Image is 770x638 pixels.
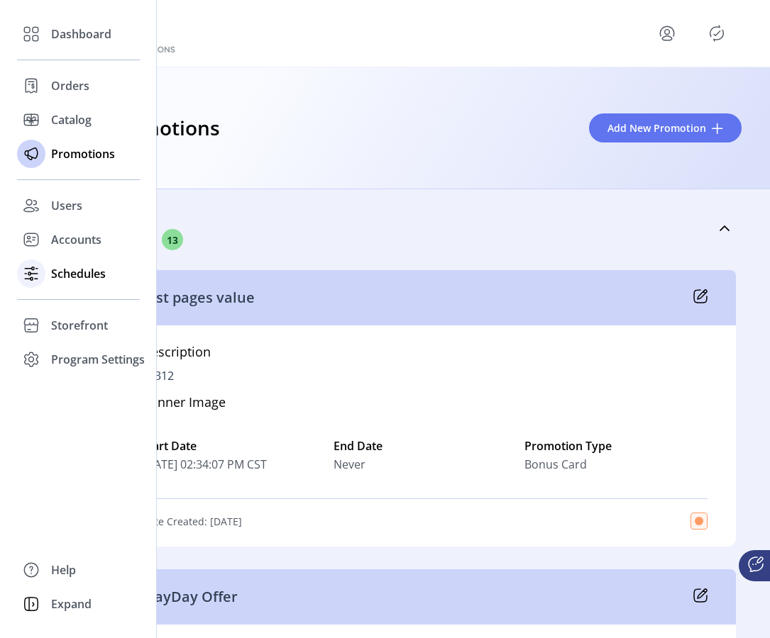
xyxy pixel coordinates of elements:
[142,393,226,418] h5: Banner Image
[656,22,678,45] button: menu
[51,77,89,94] span: Orders
[142,287,255,308] p: test pages value
[51,265,106,282] span: Schedules
[51,197,82,214] span: Users
[607,121,706,135] span: Add New Promotion
[51,26,111,43] span: Dashboard
[108,113,220,144] h3: Promotions
[524,456,587,473] span: Bonus Card
[334,437,517,454] label: End Date
[524,437,708,454] label: Promotion Type
[334,456,365,473] span: Never
[162,229,183,250] span: 13
[51,111,92,128] span: Catalog
[142,437,325,454] label: Start Date
[705,22,728,45] button: Publisher Panel
[51,231,101,248] span: Accounts
[142,586,238,608] p: MayDay Offer
[142,514,242,529] p: Date Created: [DATE]
[51,351,145,368] span: Program Settings
[142,456,325,473] span: [DATE] 02:34:07 PM CST
[51,145,115,162] span: Promotions
[51,595,92,612] span: Expand
[51,561,76,578] span: Help
[142,342,211,367] h5: Description
[114,198,736,259] a: Active13
[51,317,108,334] span: Storefront
[589,113,742,142] button: Add New Promotion
[142,367,174,384] p: 12312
